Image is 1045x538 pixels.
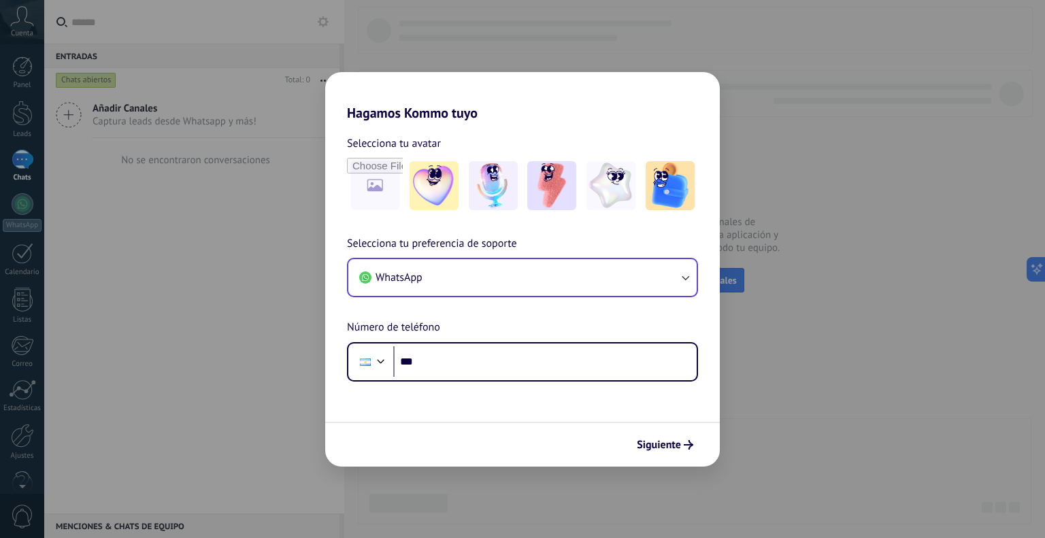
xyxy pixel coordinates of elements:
span: Siguiente [637,440,681,450]
img: -3.jpeg [527,161,576,210]
img: -5.jpeg [646,161,695,210]
img: -2.jpeg [469,161,518,210]
span: Selecciona tu preferencia de soporte [347,235,517,253]
button: WhatsApp [348,259,697,296]
h2: Hagamos Kommo tuyo [325,72,720,121]
button: Siguiente [631,433,699,456]
span: Selecciona tu avatar [347,135,441,152]
img: -1.jpeg [410,161,459,210]
span: WhatsApp [376,271,422,284]
span: Número de teléfono [347,319,440,337]
img: -4.jpeg [586,161,635,210]
div: Argentina: + 54 [352,348,378,376]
